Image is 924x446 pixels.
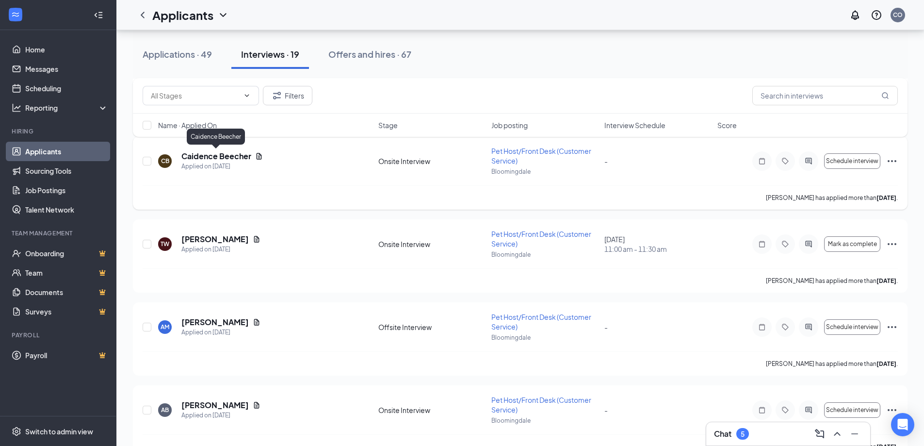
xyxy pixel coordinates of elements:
svg: Note [756,323,768,331]
div: Caidence Beecher [187,129,245,145]
svg: Filter [271,90,283,101]
p: Bloomingdale [491,167,599,176]
button: Mark as complete [824,236,880,252]
svg: Ellipses [886,404,898,416]
button: Schedule interview [824,402,880,418]
button: Minimize [847,426,862,442]
div: Reporting [25,103,109,113]
span: - [604,323,608,331]
svg: QuestionInfo [871,9,882,21]
p: [PERSON_NAME] has applied more than . [766,194,898,202]
a: Applicants [25,142,108,161]
span: Job posting [491,120,528,130]
div: 5 [741,430,745,438]
a: OnboardingCrown [25,244,108,263]
svg: Document [253,318,260,326]
div: Hiring [12,127,106,135]
span: Pet Host/Front Desk (Customer Service) [491,396,591,414]
svg: Tag [779,323,791,331]
a: DocumentsCrown [25,282,108,302]
div: Open Intercom Messenger [891,413,914,436]
div: Payroll [12,331,106,339]
svg: Tag [779,157,791,165]
div: Team Management [12,229,106,237]
h5: Caidence Beecher [181,151,251,162]
div: Onsite Interview [378,156,486,166]
h5: [PERSON_NAME] [181,317,249,328]
svg: Tag [779,240,791,248]
a: Sourcing Tools [25,161,108,181]
span: - [604,406,608,414]
span: Pet Host/Front Desk (Customer Service) [491,313,591,331]
a: Home [25,40,108,59]
div: Interviews · 19 [241,48,299,60]
div: Applied on [DATE] [181,162,263,171]
div: [DATE] [604,234,712,254]
h3: Chat [714,429,731,439]
svg: Settings [12,427,21,436]
svg: Note [756,157,768,165]
svg: Ellipses [886,155,898,167]
span: 11:00 am - 11:30 am [604,244,712,254]
svg: ChevronDown [243,92,251,99]
svg: Document [255,152,263,160]
div: Offsite Interview [378,322,486,332]
div: Applications · 49 [143,48,212,60]
span: - [604,157,608,165]
p: Bloomingdale [491,333,599,342]
div: Applied on [DATE] [181,328,260,337]
svg: Tag [779,406,791,414]
svg: ActiveChat [803,323,814,331]
p: Bloomingdale [491,416,599,425]
svg: ActiveChat [803,157,814,165]
h5: [PERSON_NAME] [181,234,249,245]
button: ChevronUp [829,426,845,442]
a: Talent Network [25,200,108,219]
svg: ActiveChat [803,240,814,248]
a: PayrollCrown [25,346,108,365]
svg: ChevronDown [217,9,229,21]
svg: Collapse [94,10,103,20]
div: AB [161,406,169,414]
svg: Document [253,235,260,243]
h1: Applicants [152,7,213,23]
svg: Notifications [849,9,861,21]
a: SurveysCrown [25,302,108,321]
svg: Note [756,406,768,414]
b: [DATE] [876,277,896,284]
input: All Stages [151,90,239,101]
svg: Minimize [849,428,860,440]
a: Messages [25,59,108,79]
svg: Document [253,401,260,409]
button: Schedule interview [824,153,880,169]
svg: Ellipses [886,321,898,333]
span: Score [717,120,737,130]
svg: WorkstreamLogo [11,10,20,19]
svg: Note [756,240,768,248]
span: Interview Schedule [604,120,665,130]
svg: ChevronLeft [137,9,148,21]
span: Pet Host/Front Desk (Customer Service) [491,147,591,165]
input: Search in interviews [752,86,898,105]
span: Stage [378,120,398,130]
a: TeamCrown [25,263,108,282]
button: ComposeMessage [812,426,827,442]
svg: ChevronUp [831,428,843,440]
p: [PERSON_NAME] has applied more than . [766,360,898,368]
b: [DATE] [876,194,896,201]
span: Schedule interview [826,158,878,165]
button: Schedule interview [824,319,880,335]
div: Onsite Interview [378,239,486,249]
div: CB [161,157,169,165]
svg: ActiveChat [803,406,814,414]
p: Bloomingdale [491,250,599,259]
div: Switch to admin view [25,427,93,436]
svg: MagnifyingGlass [881,92,889,99]
b: [DATE] [876,360,896,367]
button: Filter Filters [263,86,312,105]
svg: ComposeMessage [814,428,826,440]
span: Schedule interview [826,407,878,413]
div: AM [161,323,169,331]
p: [PERSON_NAME] has applied more than . [766,277,898,285]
